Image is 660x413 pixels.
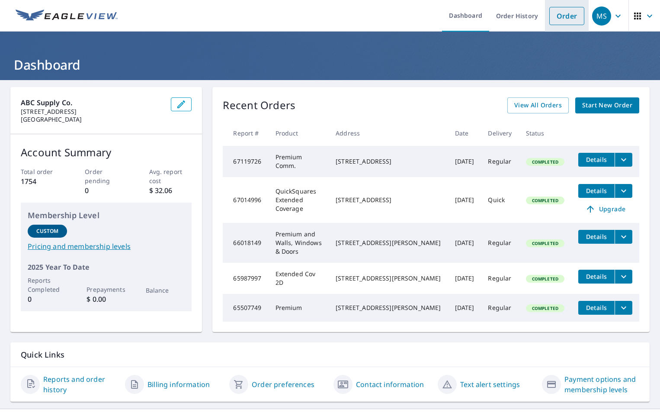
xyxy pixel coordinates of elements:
a: View All Orders [507,97,569,113]
td: Regular [481,263,519,294]
span: Details [583,272,609,281]
th: Address [329,120,448,146]
button: detailsBtn-65987997 [578,270,615,284]
a: Payment options and membership levels [564,374,639,395]
span: View All Orders [514,100,562,111]
button: detailsBtn-66018149 [578,230,615,244]
a: Contact information [356,379,424,390]
span: Completed [527,240,564,246]
td: [DATE] [448,223,481,263]
p: Prepayments [87,285,126,294]
span: Details [583,303,609,312]
button: filesDropdownBtn-67014996 [615,184,632,198]
td: [DATE] [448,177,481,223]
div: [STREET_ADDRESS][PERSON_NAME] [336,239,441,247]
td: [DATE] [448,263,481,294]
a: Reports and order history [43,374,118,395]
td: 67014996 [223,177,268,223]
img: EV Logo [16,10,118,23]
th: Product [269,120,329,146]
a: Start New Order [575,97,639,113]
p: Balance [146,286,185,295]
span: Completed [527,305,564,311]
p: Order pending [85,167,128,185]
p: Avg. report cost [149,167,192,185]
p: Total order [21,167,64,176]
th: Delivery [481,120,519,146]
span: Details [583,155,609,164]
span: Completed [527,197,564,203]
td: Extended Cov 2D [269,263,329,294]
td: 65987997 [223,263,268,294]
td: 66018149 [223,223,268,263]
th: Report # [223,120,268,146]
span: Details [583,187,609,195]
a: Pricing and membership levels [28,241,185,252]
span: Start New Order [582,100,632,111]
button: detailsBtn-67119726 [578,153,615,167]
h1: Dashboard [10,56,650,74]
td: Premium [269,294,329,322]
td: Quick [481,177,519,223]
p: [STREET_ADDRESS] [21,108,164,116]
button: filesDropdownBtn-65507749 [615,301,632,315]
p: $ 0.00 [87,294,126,304]
td: QuickSquares Extended Coverage [269,177,329,223]
td: [DATE] [448,294,481,322]
div: [STREET_ADDRESS] [336,196,441,204]
p: ABC Supply Co. [21,97,164,108]
button: filesDropdownBtn-67119726 [615,153,632,167]
a: Billing information [147,379,210,390]
div: MS [592,6,611,26]
p: 0 [28,294,67,304]
a: Order preferences [252,379,314,390]
a: Order [549,7,584,25]
td: [DATE] [448,146,481,177]
td: 65507749 [223,294,268,322]
p: Quick Links [21,349,639,360]
td: Premium and Walls, Windows & Doors [269,223,329,263]
p: Account Summary [21,145,192,160]
p: Reports Completed [28,276,67,294]
p: $ 32.06 [149,185,192,196]
span: Completed [527,276,564,282]
th: Date [448,120,481,146]
a: Upgrade [578,202,632,216]
div: [STREET_ADDRESS][PERSON_NAME] [336,303,441,312]
span: Completed [527,159,564,165]
p: Membership Level [28,210,185,221]
div: [STREET_ADDRESS] [336,157,441,166]
p: 0 [85,185,128,196]
button: filesDropdownBtn-65987997 [615,270,632,284]
p: 2025 Year To Date [28,262,185,272]
div: [STREET_ADDRESS][PERSON_NAME] [336,274,441,283]
p: 1754 [21,176,64,187]
a: Text alert settings [460,379,520,390]
p: Custom [36,227,59,235]
button: detailsBtn-67014996 [578,184,615,198]
th: Status [519,120,571,146]
td: Regular [481,146,519,177]
td: Premium Comm. [269,146,329,177]
span: Upgrade [583,204,627,214]
button: filesDropdownBtn-66018149 [615,230,632,244]
td: 67119726 [223,146,268,177]
p: Recent Orders [223,97,295,113]
p: [GEOGRAPHIC_DATA] [21,116,164,123]
button: detailsBtn-65507749 [578,301,615,315]
td: Regular [481,294,519,322]
span: Details [583,232,609,241]
td: Regular [481,223,519,263]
